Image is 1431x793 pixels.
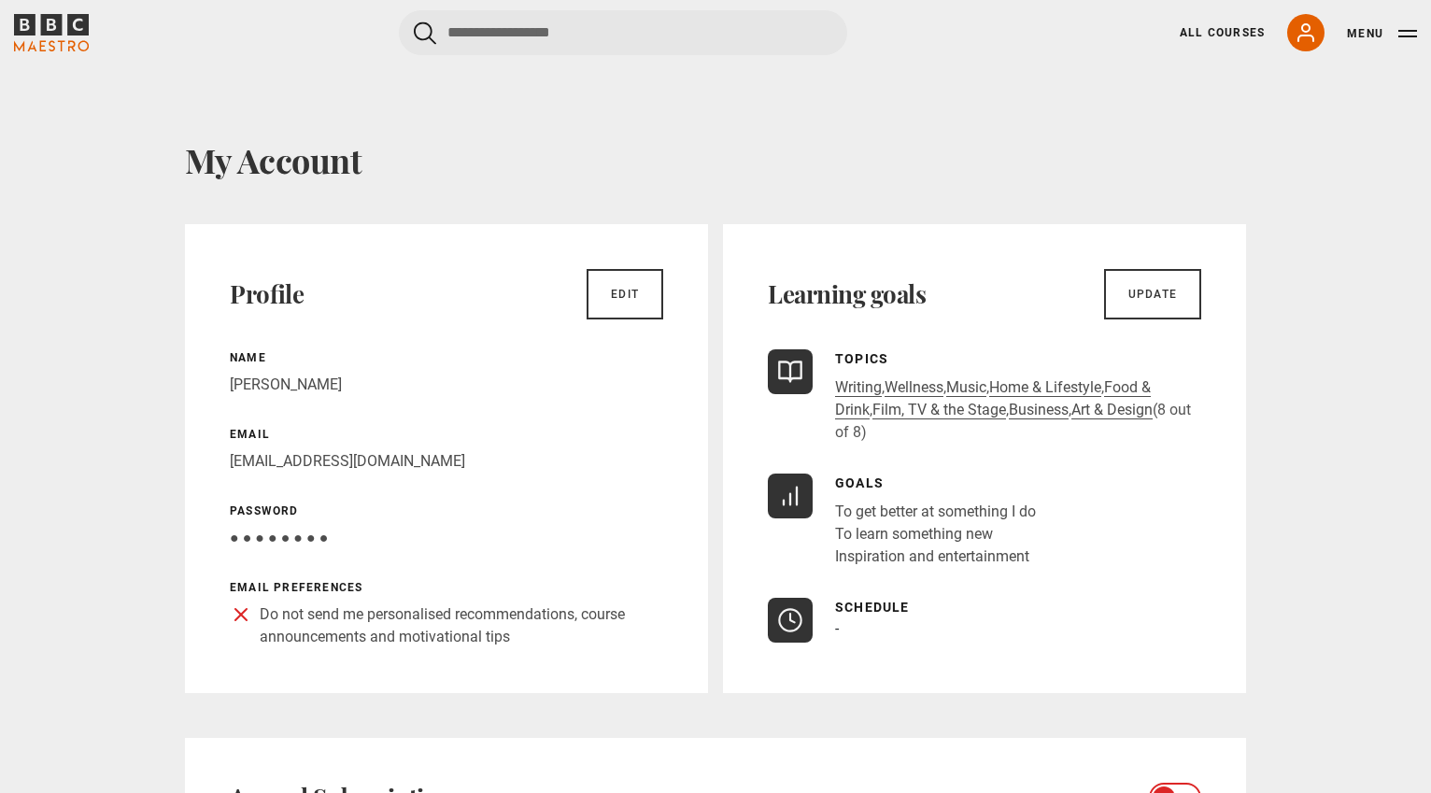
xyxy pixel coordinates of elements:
a: Film, TV & the Stage [872,401,1006,419]
p: Email [230,426,663,443]
h1: My Account [185,140,1246,179]
li: To learn something new [835,523,1036,545]
h2: Learning goals [768,279,926,309]
p: Email preferences [230,579,663,596]
a: Home & Lifestyle [989,378,1101,397]
a: Wellness [885,378,943,397]
p: Schedule [835,598,910,617]
p: [EMAIL_ADDRESS][DOMAIN_NAME] [230,450,663,473]
li: To get better at something I do [835,501,1036,523]
p: [PERSON_NAME] [230,374,663,396]
p: Do not send me personalised recommendations, course announcements and motivational tips [260,603,663,648]
h2: Profile [230,279,304,309]
svg: BBC Maestro [14,14,89,51]
button: Submit the search query [414,21,436,45]
button: Toggle navigation [1347,24,1417,43]
p: Topics [835,349,1201,369]
span: - [835,619,839,637]
li: Inspiration and entertainment [835,545,1036,568]
a: Update [1104,269,1201,319]
a: Business [1009,401,1069,419]
a: All Courses [1180,24,1265,41]
p: Password [230,503,663,519]
a: Art & Design [1071,401,1153,419]
p: Name [230,349,663,366]
a: Writing [835,378,882,397]
a: Music [946,378,986,397]
span: ● ● ● ● ● ● ● ● [230,529,328,546]
p: Goals [835,474,1036,493]
p: , , , , , , , (8 out of 8) [835,376,1201,444]
input: Search [399,10,847,55]
a: Edit [587,269,663,319]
